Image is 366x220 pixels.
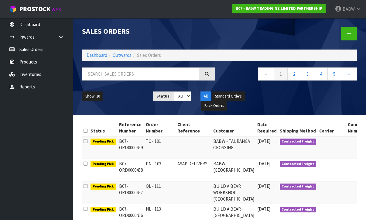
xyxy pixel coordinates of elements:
[52,7,61,12] small: WMS
[201,101,227,111] button: Back Orders
[9,5,17,13] img: cube-alt.png
[224,67,357,82] nav: Page navigation
[144,136,176,159] td: TC - 101
[257,183,270,189] span: [DATE]
[144,181,176,204] td: QL - 111
[257,138,270,144] span: [DATE]
[118,159,144,181] td: B07-ORD0000458
[176,159,212,181] td: ASAP DELIVERY
[280,207,316,213] span: Contracted Freight
[91,139,116,145] span: Pending Pick
[274,67,288,81] a: 1
[287,67,301,81] a: 2
[113,52,132,58] a: Outwards
[212,136,256,159] td: BABW - TAURANGA CROSSING
[212,181,256,204] td: BUILD A BEAR WORKSHOP - [GEOGRAPHIC_DATA]
[87,52,107,58] a: Dashboard
[144,159,176,181] td: PN - 103
[118,136,144,159] td: B07-ORD0000459
[82,27,215,35] h1: Sales Orders
[156,94,171,99] strong: Status:
[280,139,316,145] span: Contracted Freight
[19,5,50,13] span: ProStock
[91,161,116,167] span: Pending Pick
[212,120,256,136] th: Customer
[318,120,346,136] th: Carrier
[256,120,278,136] th: Date Required
[89,120,118,136] th: Status
[200,91,211,101] button: All
[144,120,176,136] th: Order Number
[82,91,103,101] button: Show: 10
[91,184,116,190] span: Pending Pick
[280,161,316,167] span: Contracted Freight
[91,207,116,213] span: Pending Pick
[176,120,212,136] th: Client Reference
[118,181,144,204] td: B07-ORD0000457
[257,161,270,167] span: [DATE]
[258,67,274,81] a: ←
[343,6,355,12] span: BABW
[118,120,144,136] th: Reference Number
[278,120,318,136] th: Shipping Method
[82,67,199,81] input: Search sales orders
[212,91,245,101] button: Standard Orders
[280,184,316,190] span: Contracted Freight
[301,67,314,81] a: 3
[236,6,322,11] strong: B07 - BABW TRADING NZ LIMITED PARTNERSHIP
[212,159,256,181] td: BABW - [GEOGRAPHIC_DATA]
[327,67,341,81] a: 5
[257,206,270,212] span: [DATE]
[137,52,161,58] span: Sales Orders
[341,67,357,81] a: →
[314,67,328,81] a: 4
